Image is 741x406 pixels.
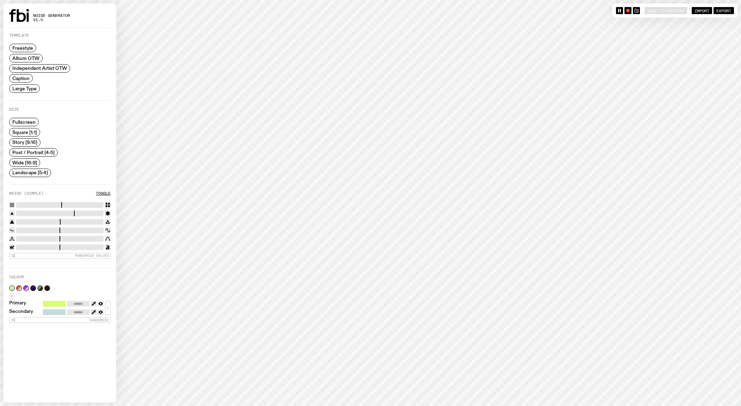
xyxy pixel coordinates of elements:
span: Noise Generator [33,14,70,18]
span: Save to Payload [647,8,684,13]
span: Album OTW [12,55,39,61]
button: Export [714,7,734,14]
label: Template [9,34,29,37]
button: Randomise [9,317,111,323]
span: Landscape [5:4] [12,170,48,175]
button: Import [692,7,712,14]
span: Post / Portrait [4:5] [12,150,55,155]
span: Large Type [12,86,37,91]
span: Story [9:16] [12,140,37,145]
button: ↕ [105,301,111,315]
label: Size [9,108,19,111]
label: Secondary [9,309,33,315]
span: Randomise Values [75,254,109,257]
span: Fullscreen [12,120,36,125]
span: Wide [16:9] [12,160,37,165]
span: Square [1:1] [12,129,37,135]
span: Caption [12,76,30,81]
span: v1.0 [33,18,70,22]
span: Independent Artist OTW [12,66,67,71]
label: Primary [9,301,26,307]
label: Colour [9,275,24,279]
span: Import [695,8,709,13]
label: Noise (Simple) [9,192,44,195]
span: Export [716,8,731,13]
button: Randomise Values [9,253,111,259]
span: Freestyle [12,46,33,51]
button: Save to Payload [645,7,687,14]
button: Toggle [96,192,111,195]
span: Randomise [90,318,109,322]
